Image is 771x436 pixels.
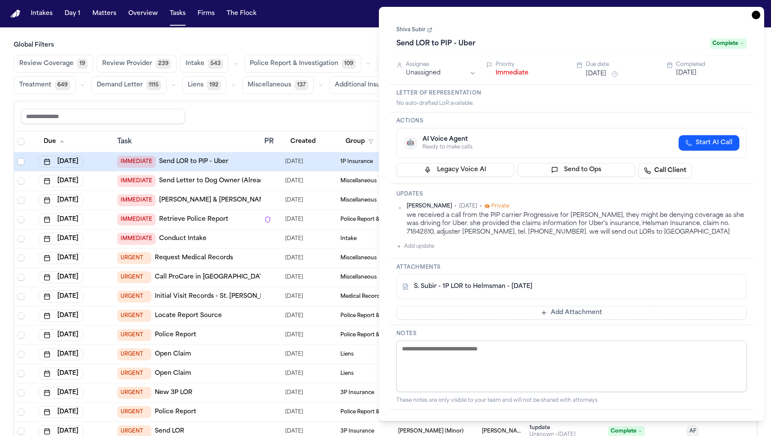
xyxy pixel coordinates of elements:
[335,81,398,89] span: Additional Insurance
[396,330,747,337] h3: Notes
[696,139,733,147] span: Start AI Call
[166,6,189,21] button: Tasks
[208,59,223,69] span: 543
[14,41,757,50] h3: Global Filters
[19,59,74,68] span: Review Coverage
[396,241,434,252] button: Add update
[676,69,697,77] button: [DATE]
[250,59,338,68] span: Police Report & Investigation
[342,59,356,69] span: 109
[586,61,656,68] div: Due date
[638,163,692,178] a: Call Client
[295,80,308,90] span: 137
[89,6,120,21] button: Matters
[102,59,152,68] span: Review Provider
[393,37,479,50] h1: Send LOR to PIP - Uber
[396,100,747,107] div: No auto-drafted LoR available.
[19,81,51,89] span: Treatment
[455,203,457,210] span: •
[407,139,414,147] span: 🤖
[407,203,452,210] span: [PERSON_NAME]
[496,69,529,77] button: Immediate
[407,211,747,236] div: we received a call from the PIP carrier Progressive for [PERSON_NAME], they might be denying cove...
[55,80,70,90] span: 649
[125,6,161,21] button: Overview
[14,55,93,73] button: Review Coverage19
[77,59,88,69] span: 19
[248,81,291,89] span: Miscellaneous
[156,59,171,69] span: 239
[676,61,747,68] div: Completed
[10,10,21,18] img: Finch Logo
[396,90,747,97] h3: Letter of Representation
[27,6,56,21] button: Intakes
[186,59,204,68] span: Intake
[517,163,635,177] button: Send to Ops
[377,55,443,73] button: 1P Insurance241
[91,76,167,94] button: Demand Letter1115
[396,163,514,177] button: Legacy Voice AI
[396,27,432,33] a: Shiva Subir
[422,144,473,151] div: Ready to make calls
[244,55,361,73] button: Police Report & Investigation109
[396,191,747,198] h3: Updates
[679,135,739,151] button: Start AI Call
[496,61,566,68] div: Priority
[396,264,747,271] h3: Attachments
[406,61,476,68] div: Assignee
[188,81,204,89] span: Liens
[610,69,620,79] button: Snooze task
[14,76,76,94] button: Treatment649
[710,39,747,49] span: Complete
[97,55,177,73] button: Review Provider239
[414,282,532,291] a: S. Subir - 1P LOR to Helmsman - [DATE]
[491,203,509,210] span: Private
[480,203,482,210] span: •
[97,81,143,89] span: Demand Letter
[586,70,606,78] button: [DATE]
[396,118,747,125] h3: Actions
[223,6,260,21] button: The Flock
[207,80,221,90] span: 192
[459,203,477,210] span: [DATE]
[146,80,161,90] span: 1115
[422,135,473,144] div: AI Voice Agent
[10,10,21,18] a: Home
[329,76,415,94] button: Additional Insurance0
[61,6,84,21] button: Day 1
[242,76,314,94] button: Miscellaneous137
[194,6,218,21] button: Firms
[396,397,747,404] div: These notes are only visible to your team and will not be shared with attorneys.
[396,306,747,320] button: Add Attachment
[180,55,229,73] button: Intake543
[182,76,227,94] button: Liens192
